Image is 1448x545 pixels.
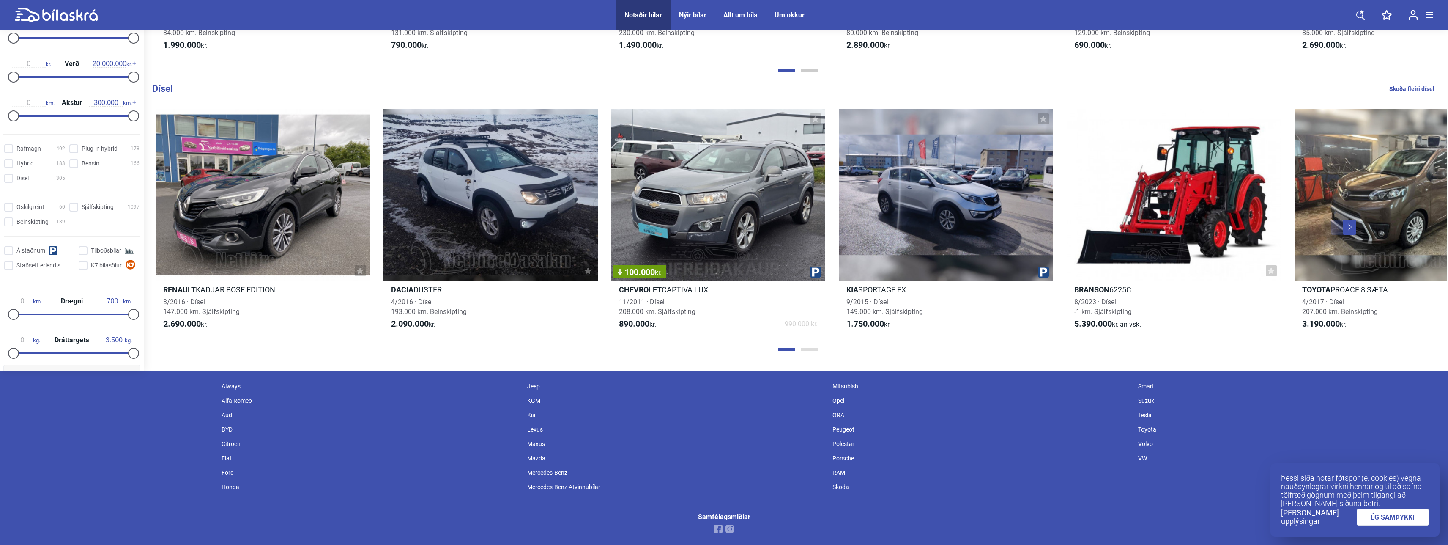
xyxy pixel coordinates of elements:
span: Bensín [82,159,99,168]
span: 4/2017 · Dísel 207.000 km. Beinskipting [1302,298,1378,316]
span: Tilboðsbílar [91,246,121,255]
span: kr. [619,319,656,329]
span: Verð [63,61,81,67]
div: Lexus [523,422,829,437]
div: Opel [828,394,1134,408]
span: kg. [12,336,40,344]
b: 890.000 [619,319,649,329]
span: Á staðnum [16,246,45,255]
span: 3/2016 · Dísel 147.000 km. Sjálfskipting [163,298,240,316]
span: 11/2011 · Dísel 208.000 km. Sjálfskipting [619,298,695,316]
div: Porsche [828,451,1134,465]
p: Þessi síða notar fótspor (e. cookies) vegna nauðsynlegrar virkni hennar og til að safna tölfræðig... [1281,474,1429,508]
div: Tesla [1134,408,1440,422]
span: kr. [391,319,435,329]
button: Previous [1331,220,1344,235]
b: Renault [163,285,196,294]
span: kr. [391,40,428,50]
div: Kia [523,408,829,422]
span: Stærð og gerð [10,370,53,382]
span: kr. [1074,319,1141,329]
span: Drægni [59,298,85,305]
span: kg. [104,336,132,344]
a: Skoða fleiri dísel [1389,83,1434,94]
span: 60 [59,203,65,212]
a: ÉG SAMÞYKKI [1357,509,1429,526]
div: Toyota [1134,422,1440,437]
span: 183 [56,159,65,168]
span: 8/2023 · Dísel -1 km. Sjálfskipting [1074,298,1132,316]
span: km. [12,297,42,305]
a: [PERSON_NAME] upplýsingar [1281,509,1357,526]
img: user-login.svg [1409,10,1418,20]
div: Peugeot [828,422,1134,437]
b: Branson [1074,285,1109,294]
span: Dráttargeta [52,337,91,344]
a: DaciaDUSTER4/2016 · Dísel193.000 km. Beinskipting2.090.000kr. [383,109,598,337]
div: Mazda [523,451,829,465]
div: Jeep [523,379,829,394]
a: Nýir bílar [679,11,706,19]
span: kr. [163,40,208,50]
span: kr. [619,40,663,50]
a: Branson6225C8/2023 · Dísel-1 km. Sjálfskipting5.390.000kr. [1067,109,1281,337]
b: Dacia [391,285,413,294]
div: VW [1134,451,1440,465]
button: Next [1343,220,1356,235]
span: km. [89,99,132,107]
b: 1.990.000 [163,40,201,50]
span: 4/2016 · Dísel 193.000 km. Beinskipting [391,298,467,316]
span: 1097 [128,203,140,212]
button: Page 2 [801,69,818,72]
span: Beinskipting [16,217,49,226]
b: 5.390.000 [1074,319,1112,329]
span: kr. [846,40,891,50]
span: kr. [655,269,662,277]
div: Suzuki [1134,394,1440,408]
span: 178 [131,144,140,153]
span: kr. [1302,40,1347,50]
h2: 6225C [1067,285,1281,295]
div: Honda [217,480,523,494]
span: km. [102,297,132,305]
b: 690.000 [1074,40,1105,50]
h2: SPORTAGE EX [839,285,1053,295]
button: Page 1 [778,348,795,351]
a: Notaðir bílar [624,11,662,19]
a: RenaultKADJAR BOSE EDITION3/2016 · Dísel147.000 km. Sjálfskipting2.690.000kr. [156,109,370,337]
b: Toyota [1302,285,1330,294]
div: Maxus [523,437,829,451]
span: kr. [1302,319,1347,329]
div: Alfa Romeo [217,394,523,408]
span: 402 [56,144,65,153]
a: KiaSPORTAGE EX9/2015 · Dísel149.000 km. Sjálfskipting1.750.000kr. [839,109,1053,337]
span: Sjálfskipting [82,203,114,212]
b: 2.090.000 [391,319,429,329]
span: kr. [93,60,132,68]
span: K7 bílasölur [91,261,122,270]
a: Um okkur [775,11,805,19]
div: Mitsubishi [828,379,1134,394]
b: Dísel [152,83,173,94]
span: 305 [56,174,65,183]
b: Kia [846,285,858,294]
a: 100.000kr.ChevroletCAPTIVA LUX11/2011 · Dísel208.000 km. Sjálfskipting890.000kr.990.000 kr. [611,109,826,337]
div: BYD [217,422,523,437]
div: Mercedes-Benz [523,465,829,480]
b: 790.000 [391,40,422,50]
div: Audi [217,408,523,422]
b: 3.190.000 [1302,319,1340,329]
span: kr. [1074,40,1111,50]
h2: KADJAR BOSE EDITION [156,285,370,295]
div: Citroen [217,437,523,451]
span: Óskilgreint [16,203,44,212]
div: RAM [828,465,1134,480]
span: Rafmagn [16,144,41,153]
div: ORA [828,408,1134,422]
div: Aiways [217,379,523,394]
span: Plug-in hybrid [82,144,118,153]
span: kr. [12,60,51,68]
span: Staðsett erlendis [16,261,60,270]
